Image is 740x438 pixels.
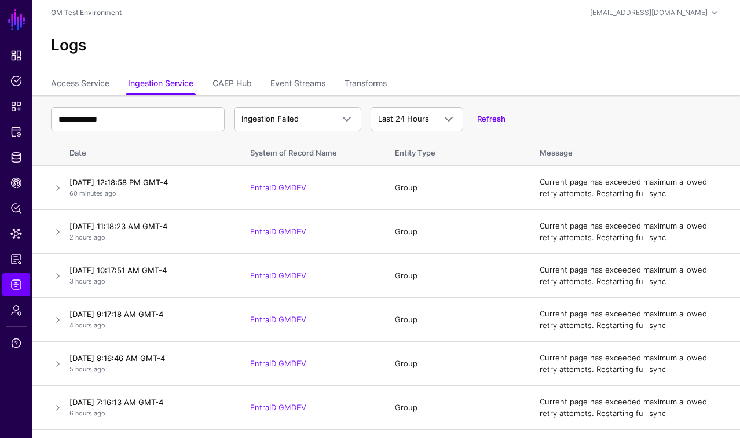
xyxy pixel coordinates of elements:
span: Access Reporting [10,253,22,265]
td: Group [383,166,528,210]
a: SGNL [7,7,27,32]
a: EntraID GMDEV [250,227,306,236]
th: Entity Type [383,136,528,166]
h2: Logs [51,36,721,54]
a: Admin [2,299,30,322]
a: Policies [2,69,30,93]
a: Refresh [477,114,505,123]
a: EntraID GMDEV [250,183,306,192]
span: Support [10,337,22,349]
a: Ingestion Service [128,73,193,95]
th: System of Record Name [239,136,383,166]
p: 60 minutes ago [69,189,227,198]
a: Transforms [345,73,387,95]
h4: [DATE] 11:18:23 AM GMT-4 [69,221,227,231]
p: 4 hours ago [69,321,227,330]
a: EntraID GMDEV [250,403,306,412]
p: 3 hours ago [69,277,227,286]
a: Identity Data Fabric [2,146,30,169]
a: CAEP Hub [213,73,252,95]
span: Admin [10,304,22,316]
td: Group [383,386,528,430]
a: Protected Systems [2,120,30,143]
span: Protected Systems [10,126,22,138]
h4: [DATE] 9:17:18 AM GMT-4 [69,309,227,319]
a: EntraID GMDEV [250,359,306,368]
h4: [DATE] 10:17:51 AM GMT-4 [69,265,227,275]
td: Current page has exceeded maximum allowed retry attempts. Restarting full sync [528,166,740,210]
td: Group [383,210,528,254]
div: [EMAIL_ADDRESS][DOMAIN_NAME] [590,8,708,18]
td: Current page has exceeded maximum allowed retry attempts. Restarting full sync [528,298,740,342]
span: Dashboard [10,50,22,61]
a: EntraID GMDEV [250,271,306,280]
td: Current page has exceeded maximum allowed retry attempts. Restarting full sync [528,254,740,298]
p: 2 hours ago [69,233,227,242]
p: 5 hours ago [69,365,227,374]
span: Policies [10,75,22,87]
a: CAEP Hub [2,171,30,194]
th: Message [528,136,740,166]
a: Access Reporting [2,248,30,271]
span: Identity Data Fabric [10,152,22,163]
a: Snippets [2,95,30,118]
a: Policy Lens [2,197,30,220]
th: Date [65,136,239,166]
td: Group [383,254,528,298]
span: Last 24 Hours [378,114,429,123]
h4: [DATE] 7:16:13 AM GMT-4 [69,397,227,407]
span: Data Lens [10,228,22,240]
p: 6 hours ago [69,408,227,418]
h4: [DATE] 12:18:58 PM GMT-4 [69,177,227,187]
a: EntraID GMDEV [250,315,306,324]
td: Current page has exceeded maximum allowed retry attempts. Restarting full sync [528,386,740,430]
a: Dashboard [2,44,30,67]
span: Policy Lens [10,203,22,214]
span: CAEP Hub [10,177,22,189]
a: Event Streams [270,73,325,95]
td: Group [383,298,528,342]
a: Access Service [51,73,109,95]
a: GM Test Environment [51,8,122,17]
span: Ingestion Failed [241,114,299,123]
td: Group [383,342,528,386]
td: Current page has exceeded maximum allowed retry attempts. Restarting full sync [528,342,740,386]
a: Data Lens [2,222,30,245]
h4: [DATE] 8:16:46 AM GMT-4 [69,353,227,363]
td: Current page has exceeded maximum allowed retry attempts. Restarting full sync [528,210,740,254]
a: Logs [2,273,30,296]
span: Logs [10,279,22,290]
span: Snippets [10,101,22,112]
